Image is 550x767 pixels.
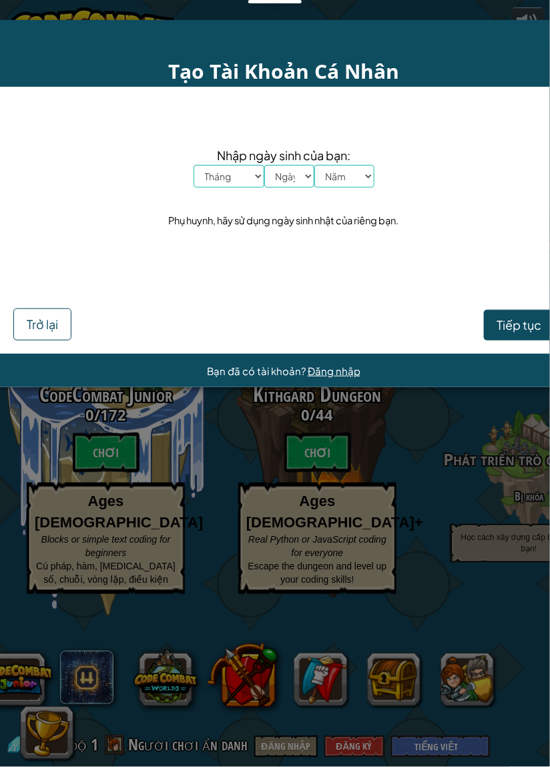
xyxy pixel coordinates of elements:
button: Trở lại [13,308,71,340]
font: Tạo Tài Khoản Cá Nhân [168,57,399,85]
a: Đăng nhập [308,364,360,377]
font: Nhập ngày sinh của bạn: [217,148,350,163]
font: Bạn đã có tài khoản? [207,364,306,377]
font: Trở lại [27,316,58,332]
font: Tiếp tục [497,317,541,332]
font: Phụ huynh, hãy sử dụng ngày sinh nhật của riêng bạn. [169,214,399,226]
